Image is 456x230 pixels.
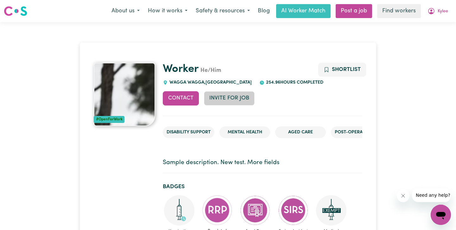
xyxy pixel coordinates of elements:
p: Sample description. New test. More fields [163,158,362,168]
li: Aged Care [275,126,326,138]
a: Find workers [377,4,421,18]
img: Care and support worker has booked an appointment and is waiting for the first dose of the COVID-... [164,195,194,226]
li: Disability Support [163,126,214,138]
a: Worker [163,64,199,75]
button: Safety & resources [192,4,254,18]
img: CS Academy: Serious Incident Reporting Scheme course completed [278,195,308,226]
a: Careseekers logo [4,4,27,18]
iframe: Button to launch messaging window [431,205,451,225]
img: Worker [94,63,155,126]
img: CS Academy: Aged Care Quality Standards & Code of Conduct course completed [240,195,270,226]
iframe: Message from company [412,188,451,202]
button: My Account [423,4,452,18]
div: #OpenForWork [94,116,124,123]
button: About us [107,4,144,18]
button: Add to shortlist [318,63,366,77]
li: Post-operative care [331,126,388,138]
button: Contact [163,91,199,105]
a: Worker's profile picture'#OpenForWork [94,63,155,126]
img: Careseekers logo [4,5,27,17]
a: Blog [254,4,274,18]
img: CS Academy: Regulated Restrictive Practices course completed [202,195,232,225]
button: Invite for Job [204,91,255,105]
iframe: Close message [397,189,409,202]
button: How it works [144,4,192,18]
span: Shortlist [332,67,361,72]
img: Worker has a medical exemption and cannot receive COVID-19 vaccine [316,195,346,226]
a: AI Worker Match [276,4,331,18]
span: Kylee [438,8,448,15]
span: WAGGA WAGGA , [GEOGRAPHIC_DATA] [168,80,252,85]
li: Mental Health [219,126,270,138]
span: He/Him [199,68,221,73]
a: Post a job [336,4,372,18]
h2: Badges [163,183,362,190]
span: 254.96 hours completed [264,80,323,85]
